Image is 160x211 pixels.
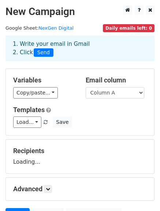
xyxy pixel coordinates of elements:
a: Daily emails left: 0 [103,25,155,31]
a: Templates [13,106,45,114]
small: Google Sheet: [5,25,74,31]
span: Daily emails left: 0 [103,24,155,32]
button: Save [53,116,72,128]
a: NexGen Digital [38,25,74,31]
a: Copy/paste... [13,87,58,99]
h5: Advanced [13,185,147,193]
div: 1. Write your email in Gmail 2. Click [7,40,153,57]
h5: Variables [13,76,75,84]
h2: New Campaign [5,5,155,18]
div: Loading... [13,147,147,166]
a: Load... [13,116,41,128]
span: Send [34,48,53,57]
h5: Recipients [13,147,147,155]
h5: Email column [86,76,147,84]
